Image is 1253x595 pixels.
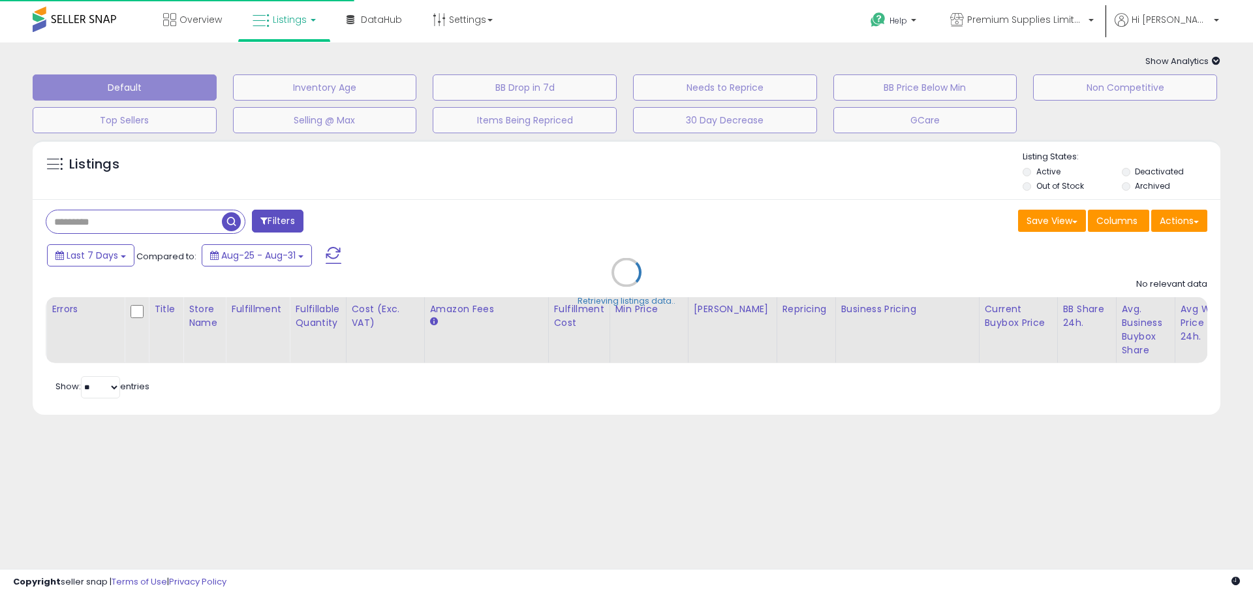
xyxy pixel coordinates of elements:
[169,575,226,588] a: Privacy Policy
[870,12,886,28] i: Get Help
[1132,13,1210,26] span: Hi [PERSON_NAME]
[578,295,675,307] div: Retrieving listings data..
[633,74,817,101] button: Needs to Reprice
[833,74,1017,101] button: BB Price Below Min
[233,107,417,133] button: Selling @ Max
[13,576,226,588] div: seller snap | |
[1145,55,1220,67] span: Show Analytics
[633,107,817,133] button: 30 Day Decrease
[833,107,1017,133] button: GCare
[967,13,1085,26] span: Premium Supplies Limited [GEOGRAPHIC_DATA]
[1115,13,1219,42] a: Hi [PERSON_NAME]
[13,575,61,588] strong: Copyright
[112,575,167,588] a: Terms of Use
[860,2,929,42] a: Help
[33,74,217,101] button: Default
[433,107,617,133] button: Items Being Repriced
[273,13,307,26] span: Listings
[233,74,417,101] button: Inventory Age
[889,15,907,26] span: Help
[433,74,617,101] button: BB Drop in 7d
[1033,74,1217,101] button: Non Competitive
[361,13,402,26] span: DataHub
[179,13,222,26] span: Overview
[33,107,217,133] button: Top Sellers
